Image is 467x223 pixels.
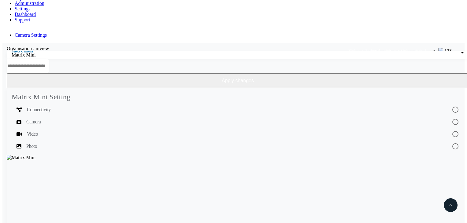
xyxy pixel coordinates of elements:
[15,6,31,11] a: Settings
[26,118,41,126] span: Camera
[27,106,51,113] span: Connectivity
[15,17,30,22] a: Support
[27,130,38,138] span: Video
[12,93,70,101] mat-card-title: Matrix Mini Setting
[15,12,36,17] a: Dashboard
[15,32,47,38] a: Camera Settings
[26,143,37,150] span: Photo
[12,52,36,57] span: Matrix Mini
[7,46,49,51] label: Organisation : mview
[15,1,44,6] a: Administration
